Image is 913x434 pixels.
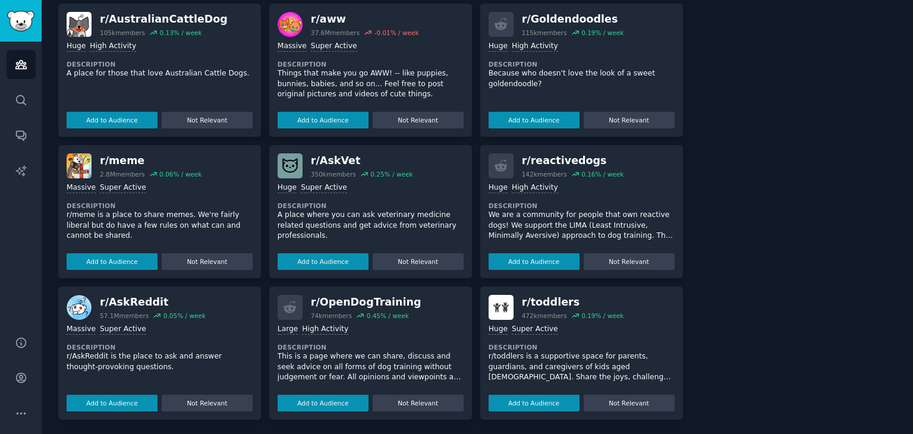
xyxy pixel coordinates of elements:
div: High Activity [90,41,136,52]
div: 57.1M members [100,312,149,320]
dt: Description [67,202,253,210]
img: aww [278,12,303,37]
div: r/ AskReddit [100,295,206,310]
img: toddlers [489,295,514,320]
div: r/ reactivedogs [522,153,624,168]
img: meme [67,153,92,178]
div: Huge [489,183,508,194]
button: Not Relevant [162,112,253,128]
button: Add to Audience [489,395,580,411]
div: r/ meme [100,153,202,168]
p: Things that make you go AWW! -- like puppies, bunnies, babies, and so on... Feel free to post ori... [278,68,464,100]
div: 0.45 % / week [367,312,409,320]
button: Add to Audience [489,253,580,270]
dt: Description [278,202,464,210]
img: AskReddit [67,295,92,320]
div: High Activity [512,41,558,52]
div: 0.19 % / week [581,312,624,320]
div: Massive [67,183,96,194]
button: Not Relevant [373,253,464,270]
div: Super Active [311,41,357,52]
div: 350k members [311,170,356,178]
div: Massive [67,324,96,335]
div: r/ AustralianCattleDog [100,12,228,27]
div: 105k members [100,29,145,37]
div: Huge [489,41,508,52]
button: Not Relevant [584,112,675,128]
dt: Description [489,343,675,351]
button: Not Relevant [162,253,253,270]
div: Super Active [512,324,558,335]
div: Super Active [100,324,146,335]
button: Not Relevant [373,395,464,411]
div: 2.8M members [100,170,145,178]
p: We are a community for people that own reactive dogs! We support the LIMA (Least Intrusive, Minim... [489,210,675,241]
div: Large [278,324,298,335]
p: r/meme is a place to share memes. We're fairly liberal but do have a few rules on what can and ca... [67,210,253,241]
div: High Activity [302,324,348,335]
div: 142k members [522,170,567,178]
p: Because who doesn't love the look of a sweet goldendoodle? [489,68,675,89]
button: Add to Audience [67,253,158,270]
div: 115k members [522,29,567,37]
button: Add to Audience [278,112,369,128]
button: Not Relevant [584,395,675,411]
p: A place where you can ask veterinary medicine related questions and get advice from veterinary pr... [278,210,464,241]
div: 37.6M members [311,29,360,37]
p: r/toddlers is a supportive space for parents, guardians, and caregivers of kids aged [DEMOGRAPHIC... [489,351,675,383]
div: Huge [489,324,508,335]
div: r/ aww [311,12,419,27]
button: Add to Audience [67,395,158,411]
button: Add to Audience [278,253,369,270]
div: Massive [278,41,307,52]
div: -0.01 % / week [374,29,419,37]
p: A place for those that love Australian Cattle Dogs. [67,68,253,79]
div: r/ AskVet [311,153,413,168]
dt: Description [278,343,464,351]
div: Huge [67,41,86,52]
div: 0.05 % / week [163,312,206,320]
button: Add to Audience [67,112,158,128]
div: Huge [278,183,297,194]
div: 0.16 % / week [581,170,624,178]
div: 0.19 % / week [581,29,624,37]
button: Not Relevant [162,395,253,411]
dt: Description [67,60,253,68]
div: r/ toddlers [522,295,624,310]
div: r/ Goldendoodles [522,12,624,27]
dt: Description [278,60,464,68]
img: AustralianCattleDog [67,12,92,37]
div: 472k members [522,312,567,320]
dt: Description [489,60,675,68]
p: r/AskReddit is the place to ask and answer thought-provoking questions. [67,351,253,372]
div: 0.13 % / week [159,29,202,37]
p: This is a page where we can share, discuss and seek advice on all forms of dog training without j... [278,351,464,383]
dt: Description [489,202,675,210]
div: High Activity [512,183,558,194]
div: Super Active [301,183,347,194]
img: AskVet [278,153,303,178]
button: Not Relevant [584,253,675,270]
img: GummySearch logo [7,11,34,32]
button: Add to Audience [278,395,369,411]
div: 74k members [311,312,352,320]
dt: Description [67,343,253,351]
div: 0.06 % / week [159,170,202,178]
button: Not Relevant [373,112,464,128]
div: r/ OpenDogTraining [311,295,421,310]
div: Super Active [100,183,146,194]
button: Add to Audience [489,112,580,128]
div: 0.25 % / week [370,170,413,178]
